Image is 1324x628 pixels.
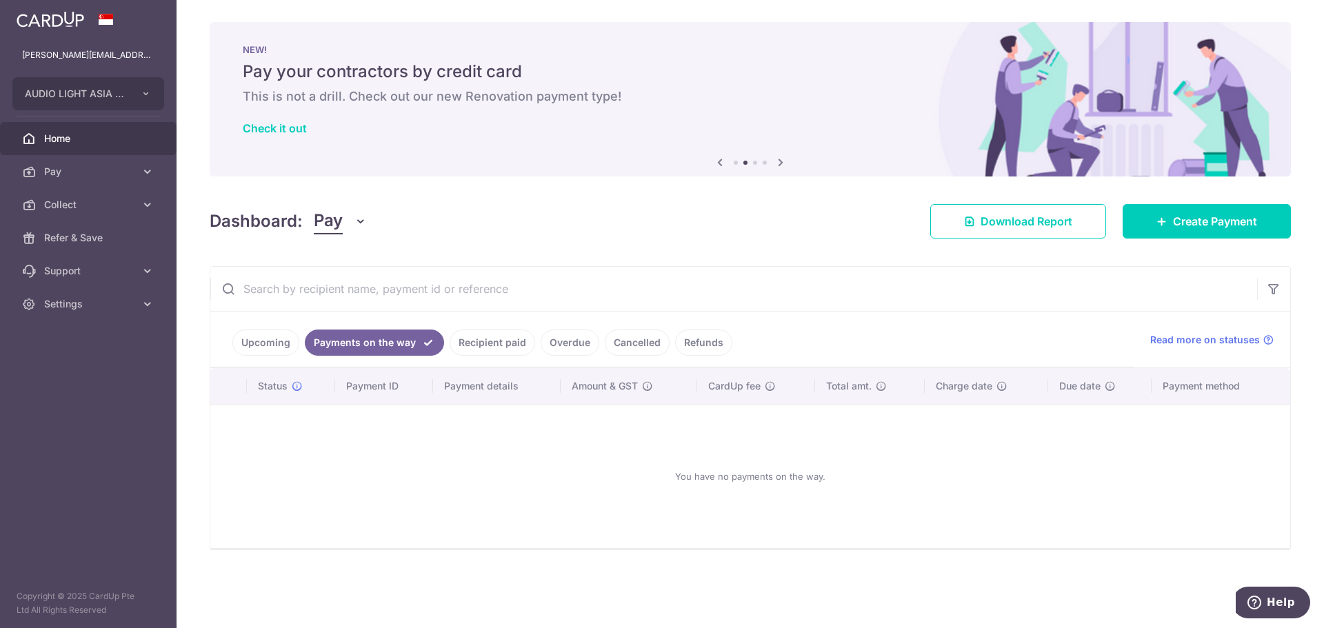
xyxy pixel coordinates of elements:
[258,379,288,393] span: Status
[243,44,1258,55] p: NEW!
[25,87,127,101] span: AUDIO LIGHT ASIA PTE LTD
[1059,379,1101,393] span: Due date
[22,48,154,62] p: [PERSON_NAME][EMAIL_ADDRESS][DOMAIN_NAME]
[44,198,135,212] span: Collect
[44,264,135,278] span: Support
[1123,204,1291,239] a: Create Payment
[210,209,303,234] h4: Dashboard:
[210,22,1291,176] img: Renovation banner
[541,330,599,356] a: Overdue
[335,368,433,404] th: Payment ID
[314,208,343,234] span: Pay
[708,379,761,393] span: CardUp fee
[17,11,84,28] img: CardUp
[930,204,1106,239] a: Download Report
[572,379,638,393] span: Amount & GST
[12,77,164,110] button: AUDIO LIGHT ASIA PTE LTD
[936,379,992,393] span: Charge date
[826,379,872,393] span: Total amt.
[450,330,535,356] a: Recipient paid
[1236,587,1310,621] iframe: Opens a widget where you can find more information
[210,267,1257,311] input: Search by recipient name, payment id or reference
[981,213,1072,230] span: Download Report
[605,330,670,356] a: Cancelled
[44,132,135,145] span: Home
[243,121,307,135] a: Check it out
[1173,213,1257,230] span: Create Payment
[1150,333,1260,347] span: Read more on statuses
[243,88,1258,105] h6: This is not a drill. Check out our new Renovation payment type!
[44,231,135,245] span: Refer & Save
[44,165,135,179] span: Pay
[243,61,1258,83] h5: Pay your contractors by credit card
[314,208,367,234] button: Pay
[232,330,299,356] a: Upcoming
[305,330,444,356] a: Payments on the way
[433,368,561,404] th: Payment details
[1152,368,1290,404] th: Payment method
[675,330,732,356] a: Refunds
[44,297,135,311] span: Settings
[1150,333,1274,347] a: Read more on statuses
[227,416,1274,537] div: You have no payments on the way.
